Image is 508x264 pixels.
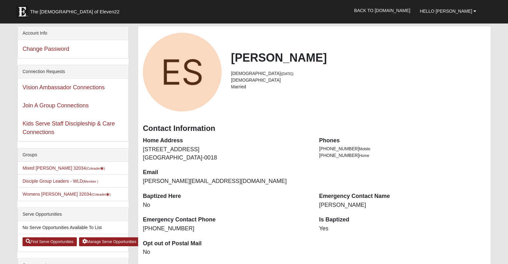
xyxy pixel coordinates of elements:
dt: Phones [319,137,486,145]
a: The [DEMOGRAPHIC_DATA] of Eleven22 [13,2,140,18]
dd: [PERSON_NAME][EMAIL_ADDRESS][DOMAIN_NAME] [143,177,310,186]
div: Connection Requests [18,65,128,78]
dd: No [143,201,310,209]
h2: [PERSON_NAME] [231,51,486,64]
dd: [PHONE_NUMBER] [143,225,310,233]
a: Mixed [PERSON_NAME] 32034(Coleader) [23,166,105,171]
div: Groups [18,148,128,162]
dd: No [143,248,310,256]
li: [DEMOGRAPHIC_DATA] [231,70,486,77]
a: Manage Serve Opportunities [79,237,140,246]
dt: Emergency Contact Phone [143,216,310,224]
li: [PHONE_NUMBER] [319,152,486,159]
a: Change Password [23,46,69,52]
li: No Serve Opportunities Available To List [18,221,128,234]
a: Hello [PERSON_NAME] [415,3,481,19]
a: Back to [DOMAIN_NAME] [349,3,415,18]
span: Mobile [359,147,370,151]
a: Find Serve Opportunities [23,237,77,246]
a: Kids Serve Staff Discipleship & Care Connections [23,120,115,135]
dt: Emergency Contact Name [319,192,486,200]
li: [DEMOGRAPHIC_DATA] [231,77,486,84]
small: (Coleader ) [91,193,111,196]
a: Join A Group Connections [23,102,89,109]
li: Married [231,84,486,90]
span: The [DEMOGRAPHIC_DATA] of Eleven22 [30,9,119,15]
img: Eleven22 logo [16,5,29,18]
a: Vision Ambassador Connections [23,84,105,91]
li: [PHONE_NUMBER] [319,146,486,152]
dt: Home Address [143,137,310,145]
div: Account Info [18,27,128,40]
dt: Baptized Here [143,192,310,200]
small: (Coleader ) [86,166,105,170]
dd: Yes [319,225,486,233]
dt: Email [143,168,310,177]
a: View Fullsize Photo [143,33,222,112]
a: Womens [PERSON_NAME] 32034(Coleader) [23,192,110,197]
h3: Contact Information [143,124,486,133]
dt: Is Baptized [319,216,486,224]
div: Serve Opportunities [18,208,128,221]
small: ([DATE]) [281,72,293,76]
span: Hello [PERSON_NAME] [420,9,472,14]
dd: [STREET_ADDRESS] [GEOGRAPHIC_DATA]-0018 [143,146,310,162]
dt: Opt out of Postal Mail [143,240,310,248]
dd: [PERSON_NAME] [319,201,486,209]
small: (Member ) [83,179,98,183]
a: Disciple Group Leaders - WLD(Member ) [23,179,98,184]
span: Home [359,153,369,158]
